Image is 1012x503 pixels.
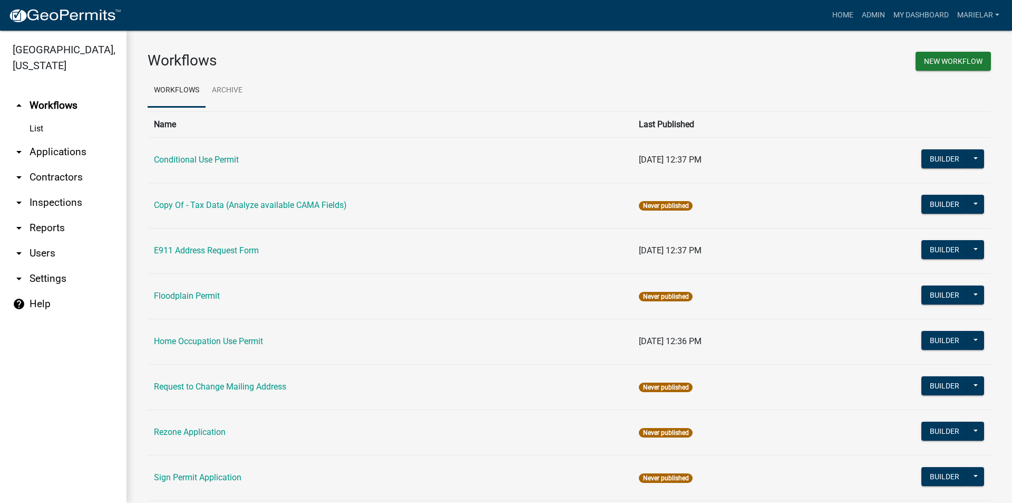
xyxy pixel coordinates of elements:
a: Sign Permit Application [154,472,241,482]
i: arrow_drop_down [13,171,25,184]
i: arrow_drop_down [13,146,25,158]
span: Never published [639,473,692,483]
button: Builder [921,376,968,395]
span: Never published [639,428,692,438]
a: Floodplain Permit [154,291,220,301]
button: Builder [921,331,968,350]
span: [DATE] 12:36 PM [639,336,702,346]
a: Copy Of - Tax Data (Analyze available CAMA Fields) [154,200,347,210]
a: Archive [206,74,249,108]
a: Admin [858,5,889,25]
button: Builder [921,149,968,168]
i: arrow_drop_down [13,222,25,234]
span: Never published [639,201,692,211]
a: E911 Address Request Form [154,245,259,255]
button: Builder [921,240,968,259]
a: Conditional Use Permit [154,155,239,165]
a: Rezone Application [154,427,226,437]
a: Home [828,5,858,25]
a: Request to Change Mailing Address [154,382,286,392]
h3: Workflows [148,52,561,70]
button: Builder [921,195,968,214]
button: Builder [921,422,968,441]
i: arrow_drop_down [13,196,25,209]
span: [DATE] 12:37 PM [639,155,702,165]
a: Home Occupation Use Permit [154,336,263,346]
a: My Dashboard [889,5,953,25]
a: marielar [953,5,1004,25]
button: Builder [921,286,968,305]
span: Never published [639,383,692,392]
i: arrow_drop_down [13,272,25,285]
span: Never published [639,292,692,301]
th: Last Published [632,111,810,137]
i: arrow_drop_up [13,99,25,112]
i: help [13,298,25,310]
button: Builder [921,467,968,486]
th: Name [148,111,632,137]
a: Workflows [148,74,206,108]
span: [DATE] 12:37 PM [639,245,702,255]
button: New Workflow [916,52,991,71]
i: arrow_drop_down [13,247,25,260]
